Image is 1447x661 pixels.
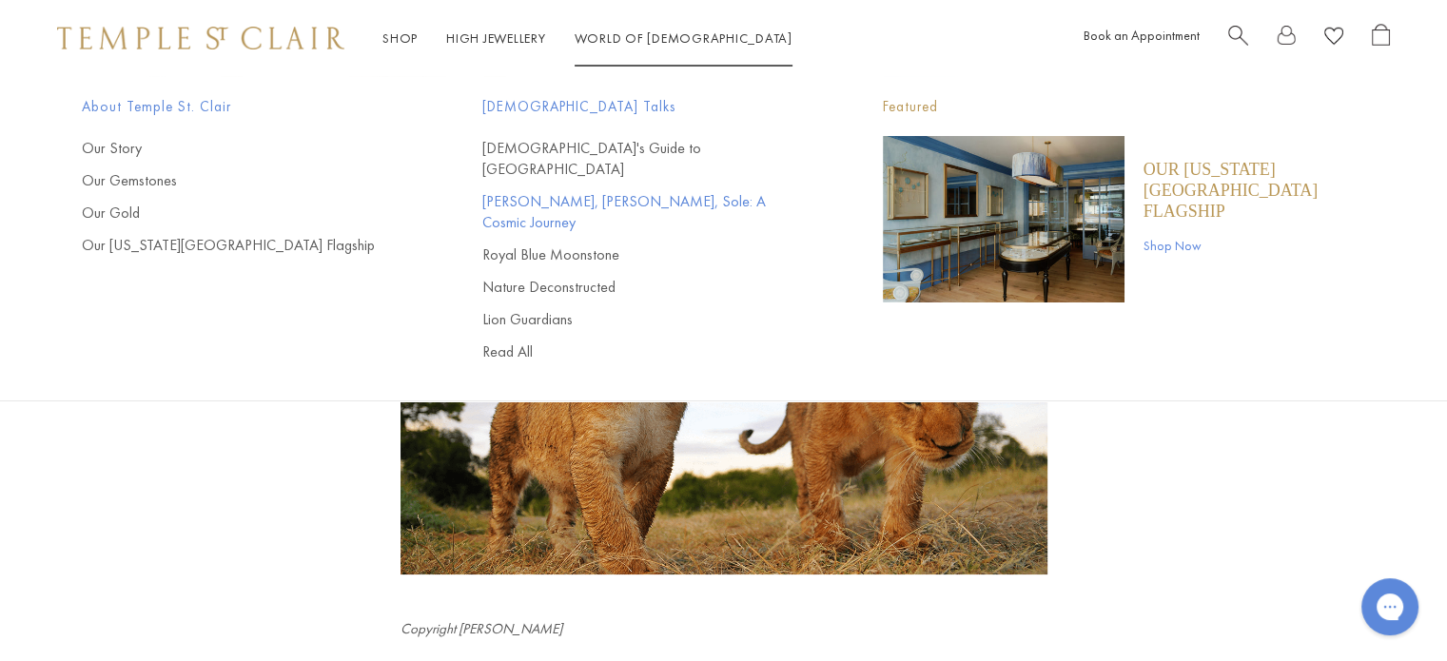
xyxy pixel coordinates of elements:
a: Our Story [82,138,406,159]
a: ShopShop [382,29,418,47]
a: High JewelleryHigh Jewellery [446,29,546,47]
iframe: Gorgias live chat messenger [1352,572,1428,642]
a: [PERSON_NAME], [PERSON_NAME], Sole: A Cosmic Journey [482,191,807,233]
a: World of [DEMOGRAPHIC_DATA]World of [DEMOGRAPHIC_DATA] [575,29,792,47]
span: [DEMOGRAPHIC_DATA] Talks [482,95,807,119]
a: Lion Guardians [482,309,807,330]
span: About Temple St. Clair [82,95,406,119]
a: Our Gemstones [82,170,406,191]
a: Royal Blue Moonstone [482,244,807,265]
a: Read All [482,341,807,362]
a: Search [1228,24,1248,53]
nav: Main navigation [382,27,792,50]
i: Copyright [PERSON_NAME] [401,619,562,638]
a: Our Gold [82,203,406,224]
a: Our [US_STATE][GEOGRAPHIC_DATA] Flagship [1144,159,1366,222]
a: Nature Deconstructed [482,277,807,298]
a: [DEMOGRAPHIC_DATA]'s Guide to [GEOGRAPHIC_DATA] [482,138,807,180]
a: View Wishlist [1324,24,1343,53]
a: Open Shopping Bag [1372,24,1390,53]
p: Featured [883,95,1366,119]
a: Our [US_STATE][GEOGRAPHIC_DATA] Flagship [82,235,406,256]
a: Book an Appointment [1084,27,1200,44]
a: Shop Now [1144,235,1366,256]
img: Temple St. Clair [57,27,344,49]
